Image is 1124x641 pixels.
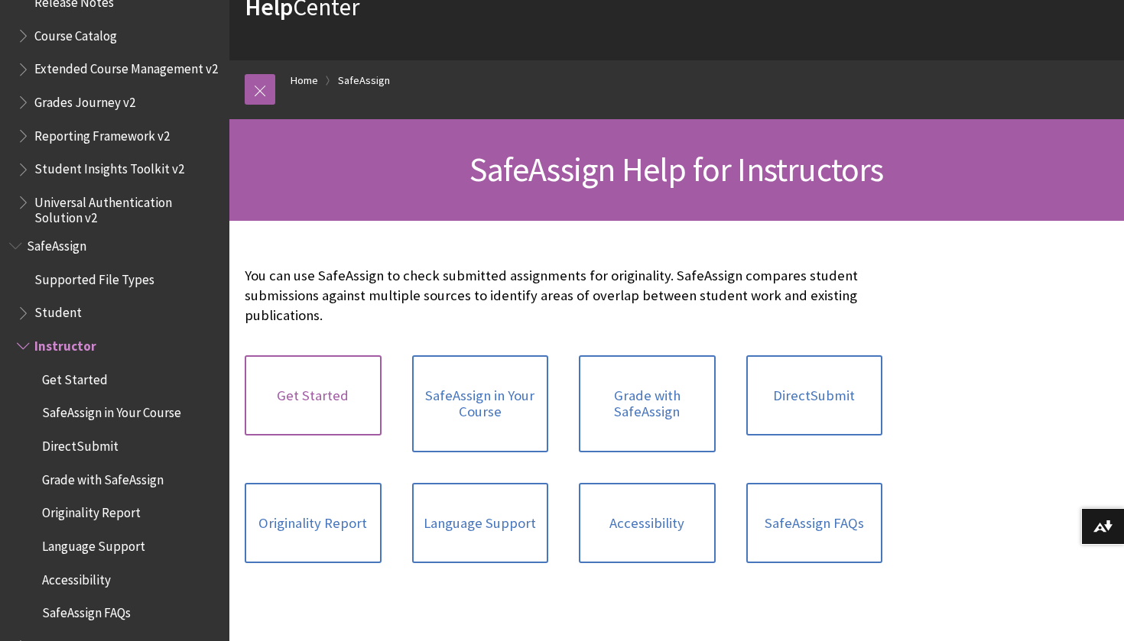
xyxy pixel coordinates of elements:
[746,355,883,436] a: DirectSubmit
[42,400,181,421] span: SafeAssign in Your Course
[746,483,883,564] a: SafeAssign FAQs
[42,533,145,554] span: Language Support
[27,233,86,254] span: SafeAssign
[42,367,108,387] span: Get Started
[291,71,318,90] a: Home
[34,267,154,287] span: Supported File Types
[412,483,549,564] a: Language Support
[34,333,96,354] span: Instructor
[34,89,135,110] span: Grades Journey v2
[34,300,82,321] span: Student
[245,355,382,436] a: Get Started
[42,500,141,521] span: Originality Report
[42,467,164,487] span: Grade with SafeAssign
[245,266,882,326] p: You can use SafeAssign to check submitted assignments for originality. SafeAssign compares studen...
[412,355,549,452] a: SafeAssign in Your Course
[42,433,119,454] span: DirectSubmit
[34,189,219,225] span: Universal Authentication Solution v2
[34,157,184,177] span: Student Insights Toolkit v2
[579,483,716,564] a: Accessibility
[34,123,170,144] span: Reporting Framework v2
[338,71,390,90] a: SafeAssign
[34,57,218,77] span: Extended Course Management v2
[34,23,117,44] span: Course Catalog
[42,567,111,588] span: Accessibility
[469,148,883,190] span: SafeAssign Help for Instructors
[579,355,716,452] a: Grade with SafeAssign
[42,601,131,621] span: SafeAssign FAQs
[245,483,382,564] a: Originality Report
